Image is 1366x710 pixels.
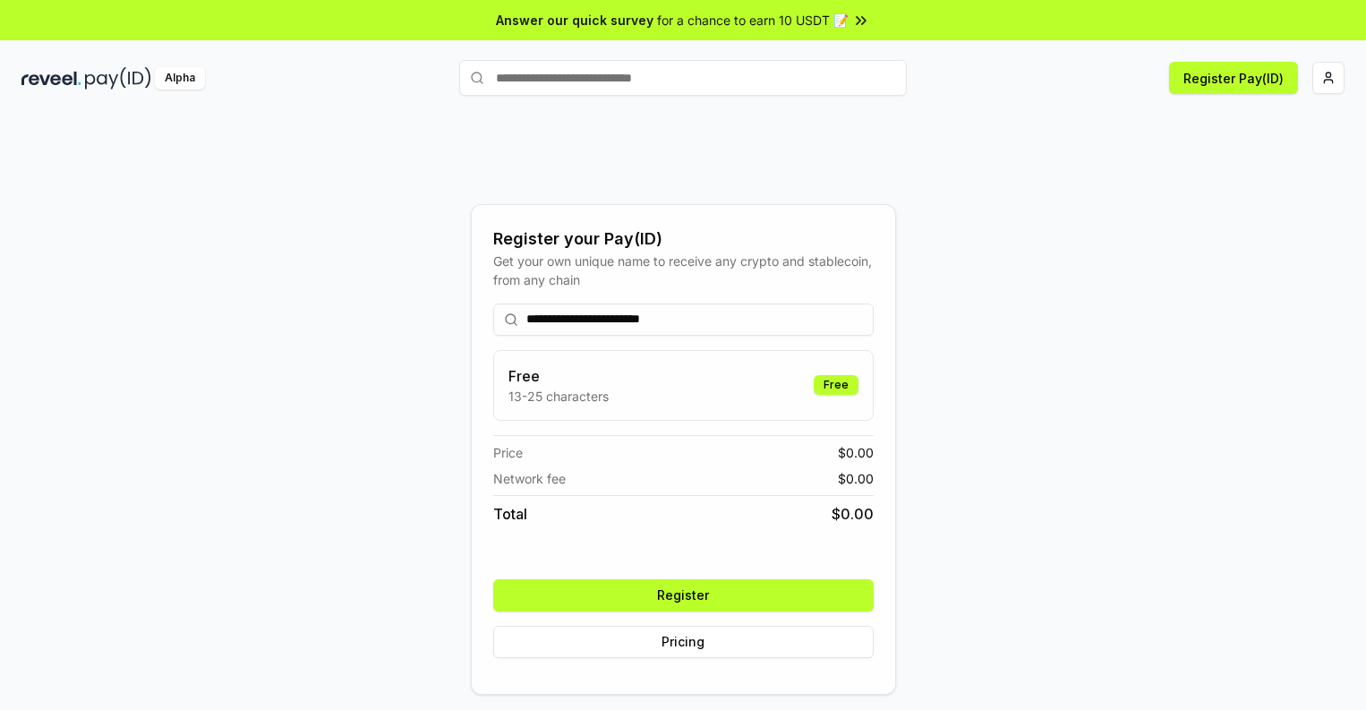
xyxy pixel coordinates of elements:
[21,67,81,90] img: reveel_dark
[814,375,858,395] div: Free
[493,443,523,462] span: Price
[85,67,151,90] img: pay_id
[508,387,609,406] p: 13-25 characters
[493,227,874,252] div: Register your Pay(ID)
[493,503,527,525] span: Total
[493,469,566,488] span: Network fee
[838,443,874,462] span: $ 0.00
[1169,62,1298,94] button: Register Pay(ID)
[155,67,205,90] div: Alpha
[493,252,874,289] div: Get your own unique name to receive any crypto and stablecoin, from any chain
[838,469,874,488] span: $ 0.00
[508,365,609,387] h3: Free
[657,11,849,30] span: for a chance to earn 10 USDT 📝
[493,626,874,658] button: Pricing
[832,503,874,525] span: $ 0.00
[496,11,653,30] span: Answer our quick survey
[493,579,874,612] button: Register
